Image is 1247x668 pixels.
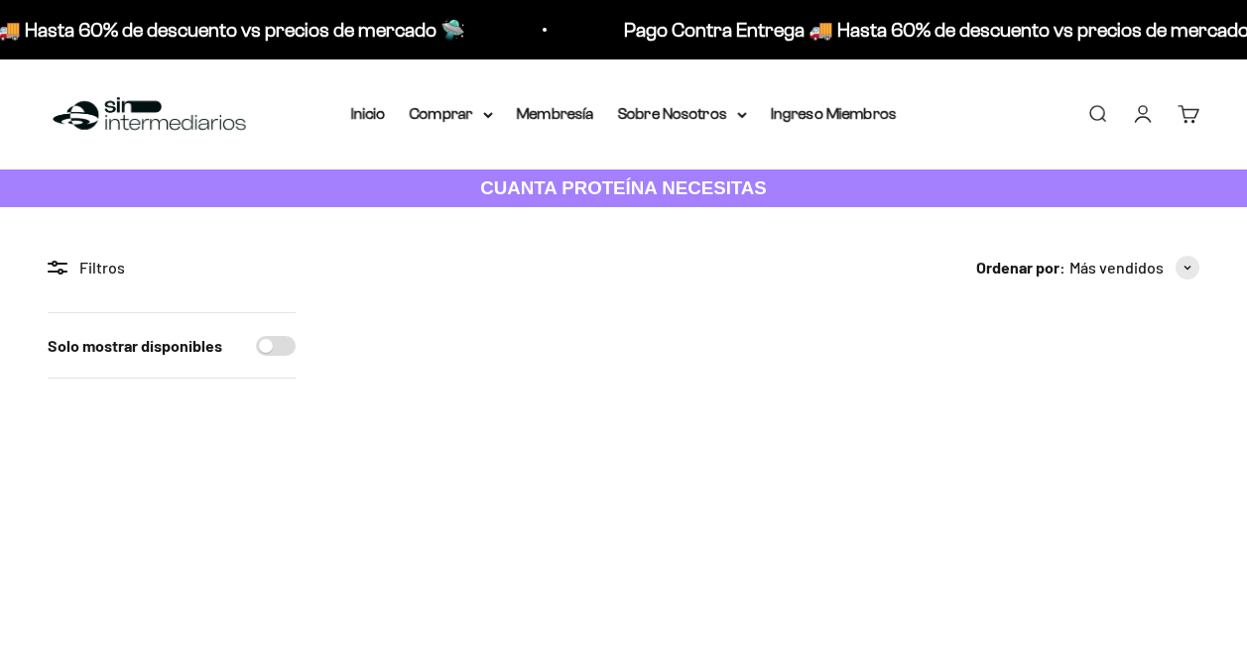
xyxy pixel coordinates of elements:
[48,255,296,280] div: Filtros
[771,105,897,122] a: Ingreso Miembros
[351,105,386,122] a: Inicio
[410,101,493,127] summary: Comprar
[618,101,747,127] summary: Sobre Nosotros
[976,255,1065,280] span: Ordenar por:
[48,333,222,359] label: Solo mostrar disponibles
[480,177,767,198] strong: CUANTA PROTEÍNA NECESITAS
[1069,255,1164,280] span: Más vendidos
[488,14,1142,46] p: Pago Contra Entrega 🚚 Hasta 60% de descuento vs precios de mercado 🛸
[1069,255,1199,280] button: Más vendidos
[517,105,594,122] a: Membresía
